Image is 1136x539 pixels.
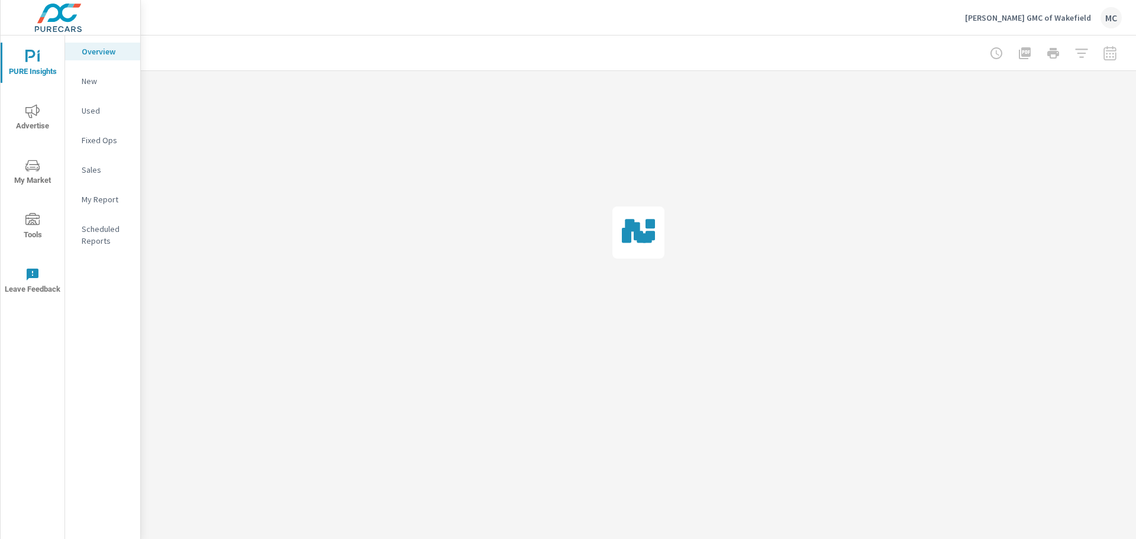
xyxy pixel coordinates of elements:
[82,46,131,57] p: Overview
[65,102,140,120] div: Used
[82,105,131,117] p: Used
[4,159,61,188] span: My Market
[4,104,61,133] span: Advertise
[1,35,64,308] div: nav menu
[82,223,131,247] p: Scheduled Reports
[65,131,140,149] div: Fixed Ops
[82,193,131,205] p: My Report
[965,12,1091,23] p: [PERSON_NAME] GMC of Wakefield
[82,75,131,87] p: New
[4,213,61,242] span: Tools
[65,43,140,60] div: Overview
[65,72,140,90] div: New
[82,164,131,176] p: Sales
[65,161,140,179] div: Sales
[4,267,61,296] span: Leave Feedback
[65,191,140,208] div: My Report
[82,134,131,146] p: Fixed Ops
[1100,7,1122,28] div: MC
[65,220,140,250] div: Scheduled Reports
[4,50,61,79] span: PURE Insights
